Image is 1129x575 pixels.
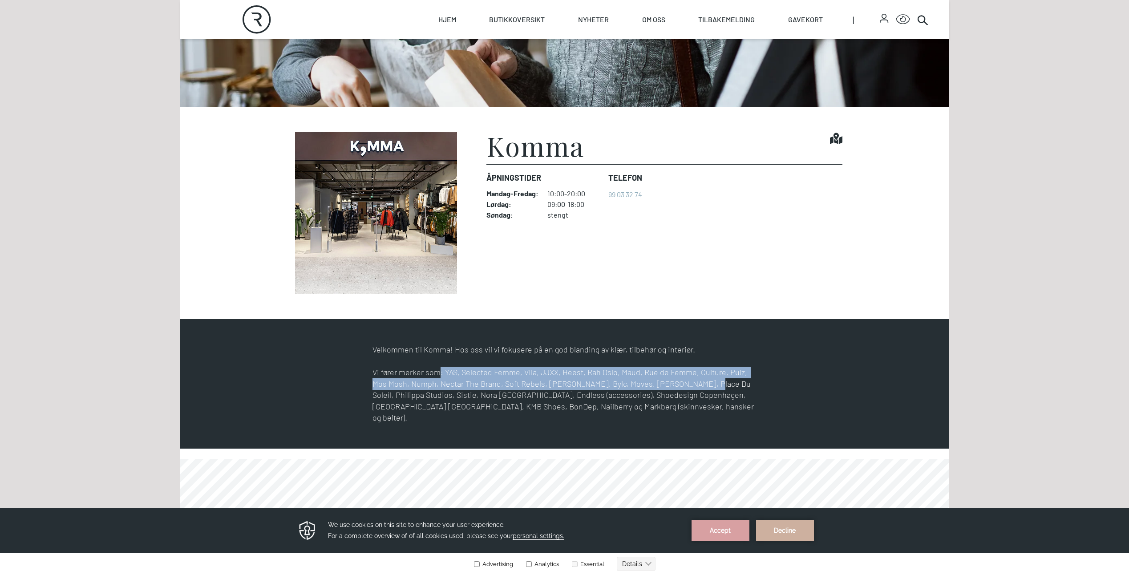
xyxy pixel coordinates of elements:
button: Accept [692,12,749,33]
dd: 10:00-20:00 [547,189,601,198]
h3: We use cookies on this site to enhance your user experience. For a complete overview of of all co... [328,11,680,33]
input: Analytics [526,53,532,59]
dt: Åpningstider [486,172,601,184]
img: Privacy reminder [298,12,317,33]
p: Velkommen til Komma! Hos oss vil vi fokusere på en god blanding av klær, tilbehør og interiør. [372,344,757,356]
button: Details [617,49,656,63]
input: Essential [572,53,578,59]
button: Decline [756,12,814,33]
dt: Søndag : [486,211,538,219]
dd: 09:00-18:00 [547,200,601,209]
text: Details [622,52,642,59]
details: Attribution [737,195,769,202]
div: © Mappedin [740,197,761,202]
label: Analytics [524,53,559,59]
dt: Telefon [608,172,642,184]
dt: Mandag - Fredag : [486,189,538,198]
dt: Lørdag : [486,200,538,209]
label: Essential [570,53,604,59]
h1: Komma [486,132,584,159]
dd: stengt [547,211,601,219]
a: 99 03 32 74 [608,190,642,198]
p: Vi fører merker som: YAS, Selected Femme, VIla, JJXX, Heest, Rah Oslo, Maud, Rue de Femme, Cultur... [372,367,757,424]
label: Advertising [473,53,513,59]
button: Open Accessibility Menu [896,12,910,27]
span: personal settings. [513,24,564,32]
input: Advertising [474,53,480,59]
